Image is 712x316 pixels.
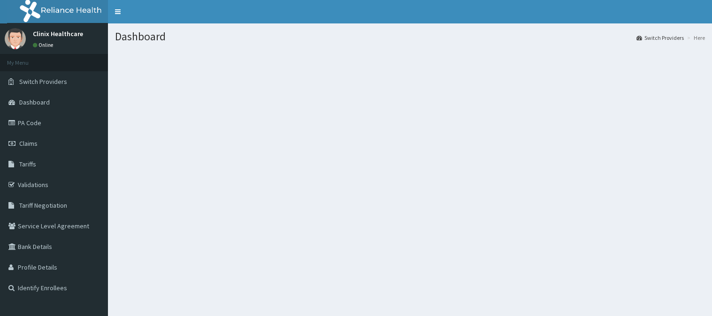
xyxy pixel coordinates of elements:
[19,201,67,210] span: Tariff Negotiation
[19,77,67,86] span: Switch Providers
[19,139,38,148] span: Claims
[5,28,26,49] img: User Image
[685,34,705,42] li: Here
[636,34,684,42] a: Switch Providers
[33,30,83,37] p: Clinix Healthcare
[19,160,36,168] span: Tariffs
[115,30,705,43] h1: Dashboard
[19,98,50,106] span: Dashboard
[33,42,55,48] a: Online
